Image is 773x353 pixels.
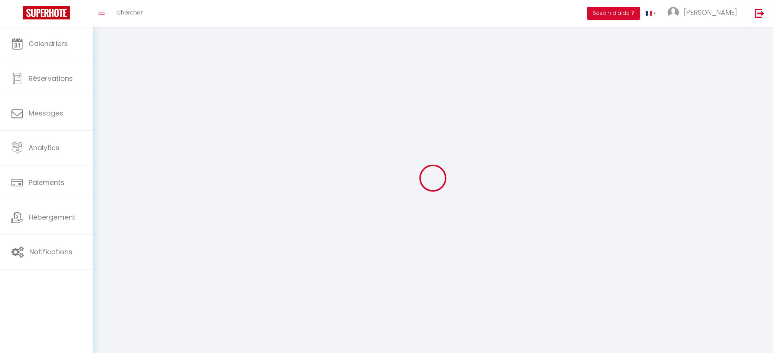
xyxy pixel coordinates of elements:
[29,39,68,48] span: Calendriers
[29,74,73,83] span: Réservations
[29,178,64,187] span: Paiements
[755,8,765,18] img: logout
[29,212,76,222] span: Hébergement
[29,108,63,118] span: Messages
[587,7,640,20] button: Besoin d'aide ?
[668,7,679,18] img: ...
[29,143,59,152] span: Analytics
[684,8,738,17] span: [PERSON_NAME]
[116,8,143,16] span: Chercher
[23,6,70,19] img: Super Booking
[29,247,72,257] span: Notifications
